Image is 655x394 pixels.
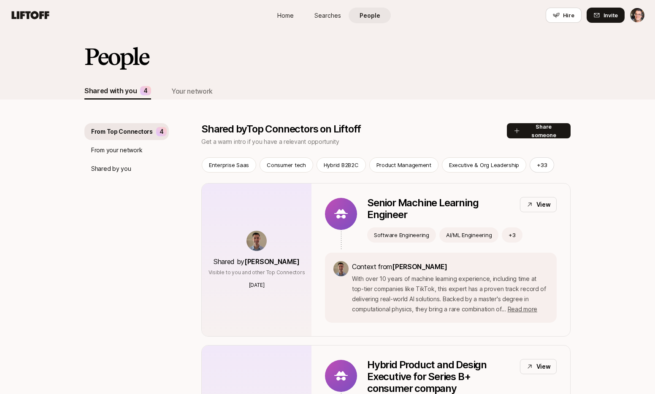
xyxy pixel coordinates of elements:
[171,86,213,97] div: Your network
[502,227,522,243] button: +3
[91,145,142,155] p: From your network
[563,11,574,19] span: Hire
[84,83,151,100] button: Shared with you4
[143,86,148,96] p: 4
[546,8,582,23] button: Hire
[249,281,265,289] p: [DATE]
[171,83,213,100] button: Your network
[246,231,267,251] img: bf8f663c_42d6_4f7d_af6b_5f71b9527721.jpg
[449,161,519,169] p: Executive & Org Leadership
[376,161,431,169] p: Product Management
[214,256,300,267] p: Shared by
[508,305,537,313] span: Read more
[267,161,306,169] p: Consumer tech
[507,123,571,138] button: Share someone
[536,362,551,372] p: View
[392,262,447,271] span: [PERSON_NAME]
[630,8,645,23] button: Eric Smith
[201,123,507,135] p: Shared by Top Connectors on Liftoff
[201,137,507,147] p: Get a warm intro if you have a relevant opportunity
[244,257,300,266] span: [PERSON_NAME]
[630,8,644,22] img: Eric Smith
[277,11,294,20] span: Home
[374,231,429,239] p: Software Engineering
[604,11,618,19] span: Invite
[536,200,551,210] p: View
[349,8,391,23] a: People
[264,8,306,23] a: Home
[160,127,164,137] p: 4
[360,11,380,20] span: People
[587,8,625,23] button: Invite
[84,85,137,96] div: Shared with you
[333,261,349,276] img: bf8f663c_42d6_4f7d_af6b_5f71b9527721.jpg
[209,161,249,169] p: Enterprise Saas
[306,8,349,23] a: Searches
[352,261,548,272] p: Context from
[324,161,359,169] p: Hybrid B2B2C
[314,11,341,20] span: Searches
[201,183,571,337] a: Shared by[PERSON_NAME]Visible to you and other Top Connectors[DATE]Senior Machine Learning Engine...
[367,197,513,221] p: Senior Machine Learning Engineer
[208,269,305,276] p: Visible to you and other Top Connectors
[530,157,554,173] button: +33
[91,127,153,137] p: From Top Connectors
[352,274,548,314] p: With over 10 years of machine learning experience, including time at top-tier companies like TikT...
[91,164,131,174] p: Shared by you
[446,231,492,239] p: AI/ML Engineering
[84,44,149,69] h2: People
